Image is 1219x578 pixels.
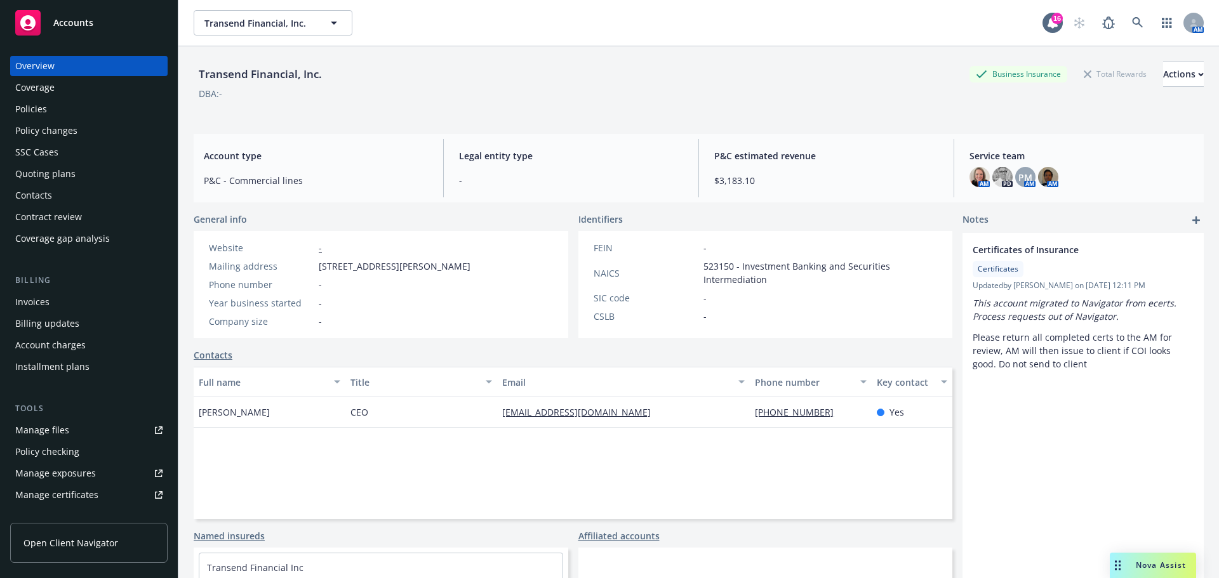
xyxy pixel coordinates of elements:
[1163,62,1204,86] div: Actions
[319,242,322,254] a: -
[703,259,938,286] span: 523150 - Investment Banking and Securities Intermediation
[199,405,270,419] span: [PERSON_NAME]
[497,367,750,397] button: Email
[10,402,168,415] div: Tools
[10,357,168,377] a: Installment plans
[889,405,904,419] span: Yes
[204,149,428,162] span: Account type
[750,367,871,397] button: Phone number
[978,263,1018,275] span: Certificates
[209,296,314,310] div: Year business started
[755,406,844,418] a: [PHONE_NUMBER]
[209,241,314,254] div: Website
[15,56,55,76] div: Overview
[973,243,1161,256] span: Certificates of Insurance
[10,121,168,141] a: Policy changes
[10,228,168,249] a: Coverage gap analysis
[199,376,326,389] div: Full name
[502,406,661,418] a: [EMAIL_ADDRESS][DOMAIN_NAME]
[319,259,470,273] span: [STREET_ADDRESS][PERSON_NAME]
[10,506,168,527] a: Manage claims
[15,442,79,462] div: Policy checking
[10,420,168,440] a: Manage files
[15,313,79,334] div: Billing updates
[973,280,1194,291] span: Updated by [PERSON_NAME] on [DATE] 12:11 PM
[194,367,345,397] button: Full name
[15,506,79,527] div: Manage claims
[15,77,55,98] div: Coverage
[23,536,118,549] span: Open Client Navigator
[1038,167,1058,187] img: photo
[15,185,52,206] div: Contacts
[594,291,698,305] div: SIC code
[319,278,322,291] span: -
[10,313,168,334] a: Billing updates
[15,463,96,483] div: Manage exposures
[578,213,623,226] span: Identifiers
[10,56,168,76] a: Overview
[15,99,47,119] div: Policies
[1154,10,1180,36] a: Switch app
[10,5,168,41] a: Accounts
[877,376,933,389] div: Key contact
[194,213,247,226] span: General info
[204,174,428,187] span: P&C - Commercial lines
[10,77,168,98] a: Coverage
[703,291,707,305] span: -
[502,376,731,389] div: Email
[10,142,168,162] a: SSC Cases
[194,66,327,82] div: Transend Financial, Inc.
[209,278,314,291] div: Phone number
[714,149,938,162] span: P&C estimated revenue
[345,367,497,397] button: Title
[1018,171,1032,184] span: PM
[578,529,660,542] a: Affiliated accounts
[963,213,989,228] span: Notes
[10,463,168,483] a: Manage exposures
[1051,13,1063,24] div: 16
[1189,213,1204,228] a: add
[15,420,69,440] div: Manage files
[973,331,1194,371] p: Please return all completed certs to the AM for review, AM will then issue to client if COI looks...
[969,66,1067,82] div: Business Insurance
[755,376,852,389] div: Phone number
[350,405,368,419] span: CEO
[703,241,707,254] span: -
[703,310,707,323] span: -
[15,164,76,184] div: Quoting plans
[319,315,322,328] span: -
[207,562,303,574] a: Transend Financial Inc
[204,16,314,30] span: Transend Financial, Inc.
[459,149,683,162] span: Legal entity type
[594,266,698,280] div: NAICS
[963,233,1204,381] div: Certificates of InsuranceCertificatesUpdatedby [PERSON_NAME] on [DATE] 12:11 PMThis account migra...
[15,228,110,249] div: Coverage gap analysis
[194,10,352,36] button: Transend Financial, Inc.
[714,174,938,187] span: $3,183.10
[10,274,168,287] div: Billing
[194,529,265,542] a: Named insureds
[1067,10,1092,36] a: Start snowing
[15,121,77,141] div: Policy changes
[459,174,683,187] span: -
[1136,560,1186,570] span: Nova Assist
[594,241,698,254] div: FEIN
[10,335,168,355] a: Account charges
[969,167,990,187] img: photo
[53,18,93,28] span: Accounts
[10,164,168,184] a: Quoting plans
[1110,553,1196,578] button: Nova Assist
[10,292,168,312] a: Invoices
[319,296,322,310] span: -
[10,207,168,227] a: Contract review
[15,142,58,162] div: SSC Cases
[992,167,1013,187] img: photo
[1077,66,1153,82] div: Total Rewards
[10,442,168,462] a: Policy checking
[10,185,168,206] a: Contacts
[1125,10,1150,36] a: Search
[15,485,98,505] div: Manage certificates
[15,335,86,355] div: Account charges
[15,292,50,312] div: Invoices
